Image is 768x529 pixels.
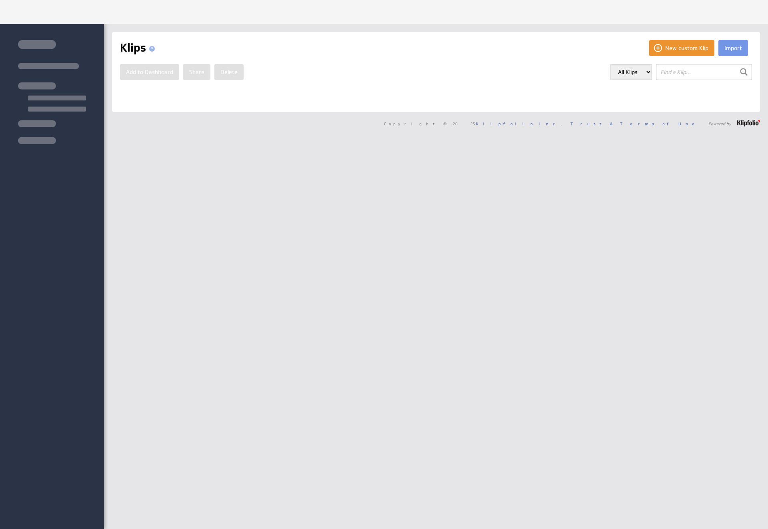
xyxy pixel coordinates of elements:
button: Delete [214,64,244,80]
button: Share [183,64,210,80]
a: Trust & Terms of Use [570,121,700,126]
input: Find a Klip... [656,64,752,80]
h1: Klips [120,40,158,56]
button: Add to Dashboard [120,64,179,80]
img: logo-footer.png [737,120,760,126]
a: Klipfolio Inc. [476,121,562,126]
img: skeleton-sidenav.svg [18,40,86,144]
span: Powered by [708,122,731,126]
span: Copyright © 2025 [384,122,562,126]
button: New custom Klip [649,40,714,56]
button: Import [718,40,748,56]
